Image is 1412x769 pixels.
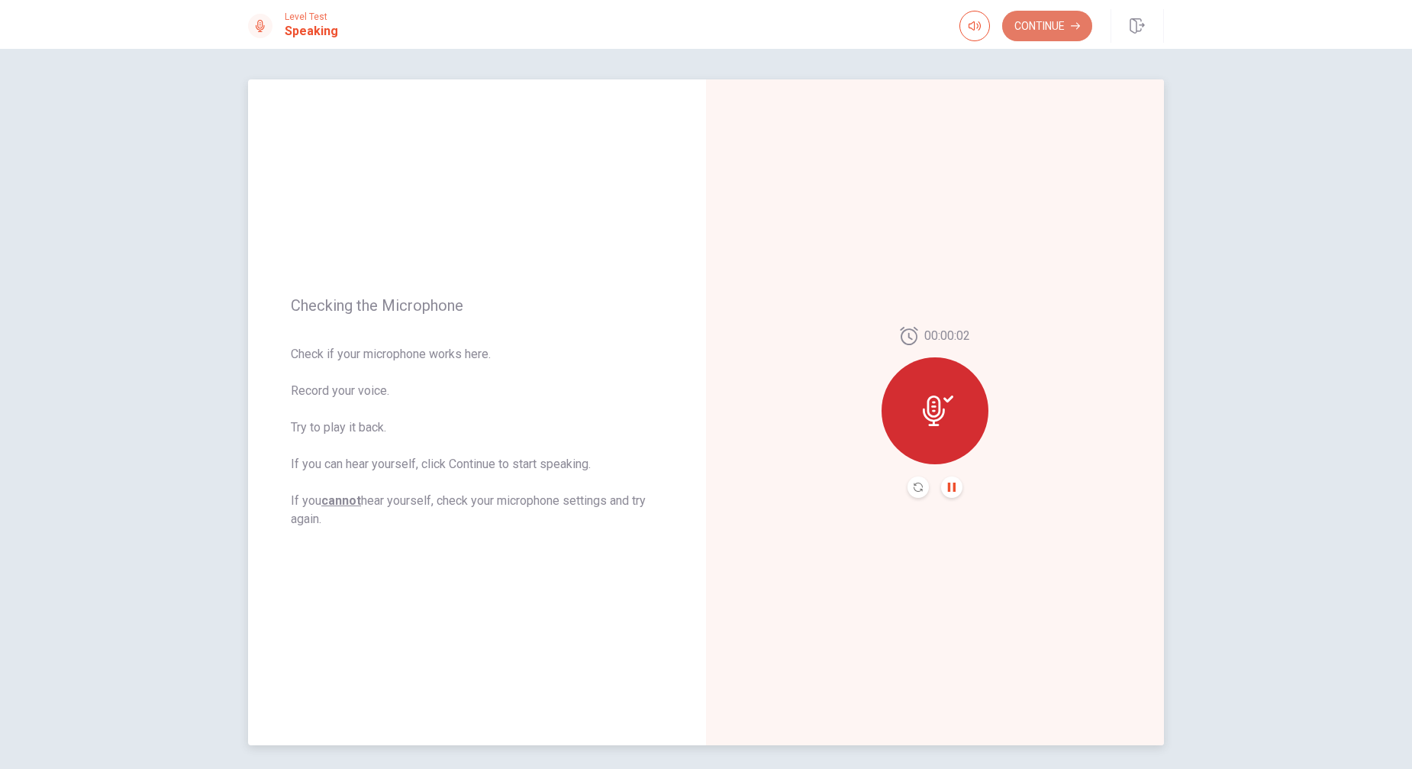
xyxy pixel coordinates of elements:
span: Checking the Microphone [291,296,663,315]
span: 00:00:02 [924,327,970,345]
span: Level Test [285,11,338,22]
button: Pause Audio [941,477,962,498]
button: Record Again [907,477,929,498]
u: cannot [321,493,361,508]
button: Continue [1002,11,1092,41]
span: Check if your microphone works here. Record your voice. Try to play it back. If you can hear your... [291,345,663,528]
h1: Speaking [285,22,338,40]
